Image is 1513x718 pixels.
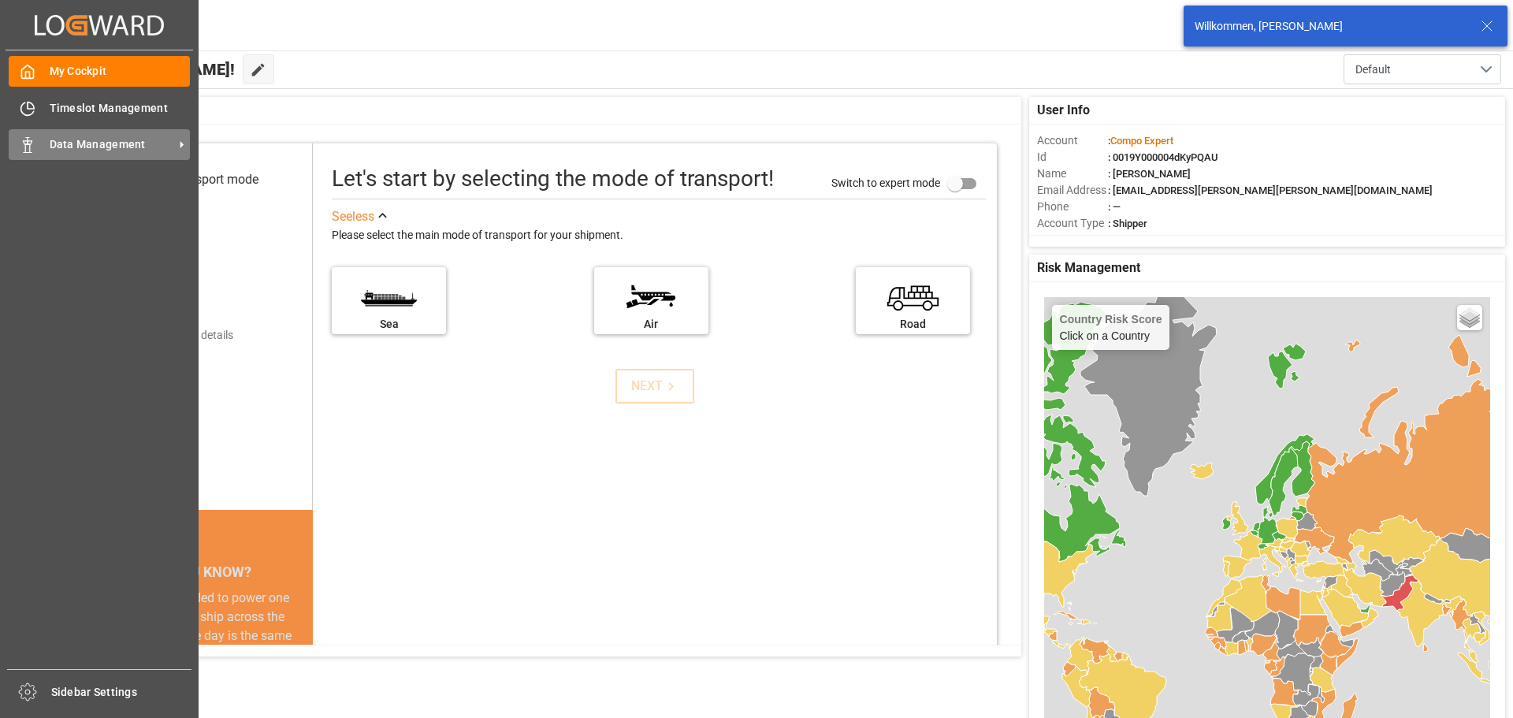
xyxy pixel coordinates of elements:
[1108,201,1121,213] span: : —
[332,207,374,226] div: See less
[1108,151,1218,163] span: : 0019Y000004dKyPQAU
[104,589,294,702] div: The energy needed to power one large container ship across the ocean in a single day is the same ...
[864,316,962,333] div: Road
[1037,199,1108,215] span: Phone
[602,316,701,333] div: Air
[1060,313,1162,326] h4: Country Risk Score
[1457,305,1482,330] a: Layers
[1110,135,1173,147] span: Compo Expert
[332,162,774,195] div: Let's start by selecting the mode of transport!
[831,176,940,188] span: Switch to expert mode
[1037,182,1108,199] span: Email Address
[1108,168,1191,180] span: : [PERSON_NAME]
[332,226,986,245] div: Please select the main mode of transport for your shipment.
[1037,149,1108,166] span: Id
[1108,218,1147,229] span: : Shipper
[1037,166,1108,182] span: Name
[631,377,679,396] div: NEXT
[9,56,190,87] a: My Cockpit
[50,136,174,153] span: Data Management
[615,369,694,404] button: NEXT
[65,54,235,84] span: Hello [PERSON_NAME]!
[1037,215,1108,232] span: Account Type
[1355,61,1391,78] span: Default
[50,63,191,80] span: My Cockpit
[1037,259,1140,277] span: Risk Management
[51,684,192,701] span: Sidebar Settings
[9,92,190,123] a: Timeslot Management
[50,100,191,117] span: Timeslot Management
[1037,132,1108,149] span: Account
[1037,101,1090,120] span: User Info
[1060,313,1162,342] div: Click on a Country
[85,556,313,589] div: DID YOU KNOW?
[340,316,438,333] div: Sea
[1108,135,1173,147] span: :
[1108,184,1433,196] span: : [EMAIL_ADDRESS][PERSON_NAME][PERSON_NAME][DOMAIN_NAME]
[1195,18,1466,35] div: Willkommen, [PERSON_NAME]
[1344,54,1501,84] button: open menu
